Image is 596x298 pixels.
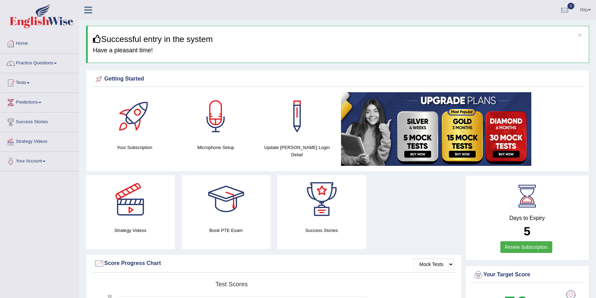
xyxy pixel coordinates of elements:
h4: Update [PERSON_NAME] Login Detail [260,144,334,158]
div: Your Target Score [473,270,582,280]
h4: Success Stories [277,227,366,234]
h4: Strategy Videos [86,227,175,234]
div: Score Progress Chart [94,258,454,269]
a: Home [0,34,79,51]
h3: Successful entry in the system [93,35,584,44]
button: × [578,31,582,39]
h4: Have a pleasant time! [93,47,584,54]
h4: Microphone Setup [179,144,253,151]
h4: Your Subscription [97,144,172,151]
a: Predictions [0,93,79,110]
a: Success Stories [0,113,79,130]
h4: Book PTE Exam [182,227,270,234]
a: Your Account [0,152,79,169]
b: 5 [524,224,530,238]
img: small5.jpg [341,92,531,166]
a: Renew Subscription [500,241,552,253]
tspan: Test scores [215,281,248,288]
a: Strategy Videos [0,132,79,149]
a: Practice Questions [0,54,79,71]
div: Getting Started [94,74,581,84]
h4: Days to Expiry [473,215,582,221]
span: 0 [567,3,574,9]
a: Tests [0,73,79,91]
